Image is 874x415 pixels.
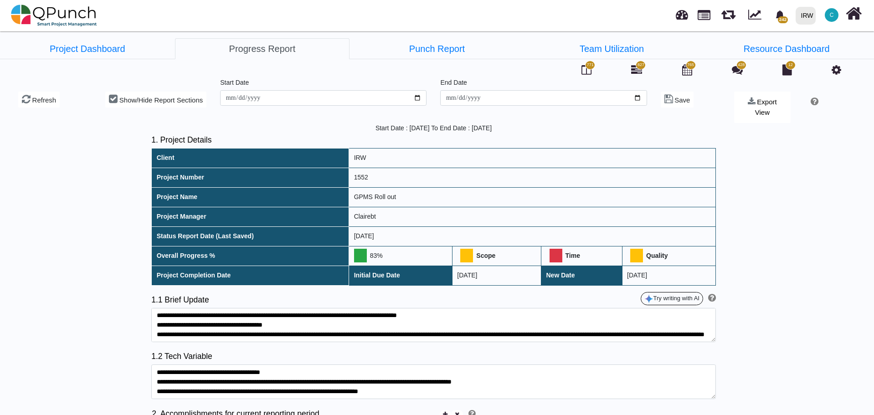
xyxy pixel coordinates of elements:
a: Progress Report [175,38,350,59]
button: Export View [734,92,791,123]
span: Start Date : [DATE] To End Date : [DATE] [375,124,492,132]
i: Document Library [782,64,792,75]
span: 771 [587,62,594,68]
h5: 1. Project Details [151,135,716,145]
div: Dynamic Report [744,0,770,31]
td: [DATE] [622,266,715,285]
a: Resource Dashboard [699,38,874,59]
th: Initial Due Date [349,266,452,285]
i: Punch Discussion [732,64,743,75]
span: Dashboard [676,5,688,19]
i: Home [846,5,862,22]
span: 242 [778,16,787,23]
a: Team Utilization [524,38,699,59]
td: IRW [349,148,716,168]
th: Project Manager [152,207,349,226]
img: google-gemini-icon.8b74464.png [644,294,653,303]
td: 1552 [349,168,716,187]
h5: 1.1 Brief Update [151,295,433,305]
svg: bell fill [775,10,785,20]
a: IRW [792,0,819,31]
li: GPMS Roll out [524,38,699,59]
span: Releases [721,5,735,20]
th: Overall Progress % [152,246,349,266]
td: 83% [349,246,452,266]
th: Project Name [152,187,349,207]
th: Project Number [152,168,349,187]
div: IRW [801,8,813,24]
td: [DATE] [349,226,716,246]
span: 827 [638,62,644,68]
th: Time [541,246,622,266]
span: Projects [698,6,710,20]
i: Gantt [631,64,642,75]
td: [DATE] [452,266,541,285]
legend: Start Date [220,78,427,90]
i: Calendar [682,64,692,75]
th: Project Completion Date [152,266,349,285]
a: Help [807,99,818,106]
span: Save [674,96,690,104]
legend: End Date [440,78,647,90]
button: Show/Hide Report Sections [105,92,206,108]
h5: 1.2 Tech Variable [151,352,716,361]
i: Board [581,64,591,75]
a: 827 [631,68,642,75]
span: C [830,12,834,18]
a: bell fill242 [770,0,792,29]
th: Client [152,148,349,168]
span: Show/Hide Report Sections [119,96,203,104]
div: Notification [772,7,788,23]
td: GPMS Roll out [349,187,716,207]
th: Quality [622,246,715,266]
img: qpunch-sp.fa6292f.png [11,2,97,29]
th: Status Report Date (Last Saved) [152,226,349,246]
span: Refresh [32,96,57,104]
button: Save [661,92,694,108]
a: C [819,0,844,30]
button: Refresh [18,92,60,108]
td: Clairebt [349,207,716,226]
a: Punch Report [350,38,524,59]
button: Try writing with AI [641,292,703,306]
span: 428 [738,62,745,68]
span: 765 [687,62,694,68]
span: Export View [755,98,777,116]
span: Clairebt [825,8,838,22]
a: Help [705,295,716,302]
th: Scope [452,246,541,266]
span: 12 [788,62,793,68]
th: New Date [541,266,622,285]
